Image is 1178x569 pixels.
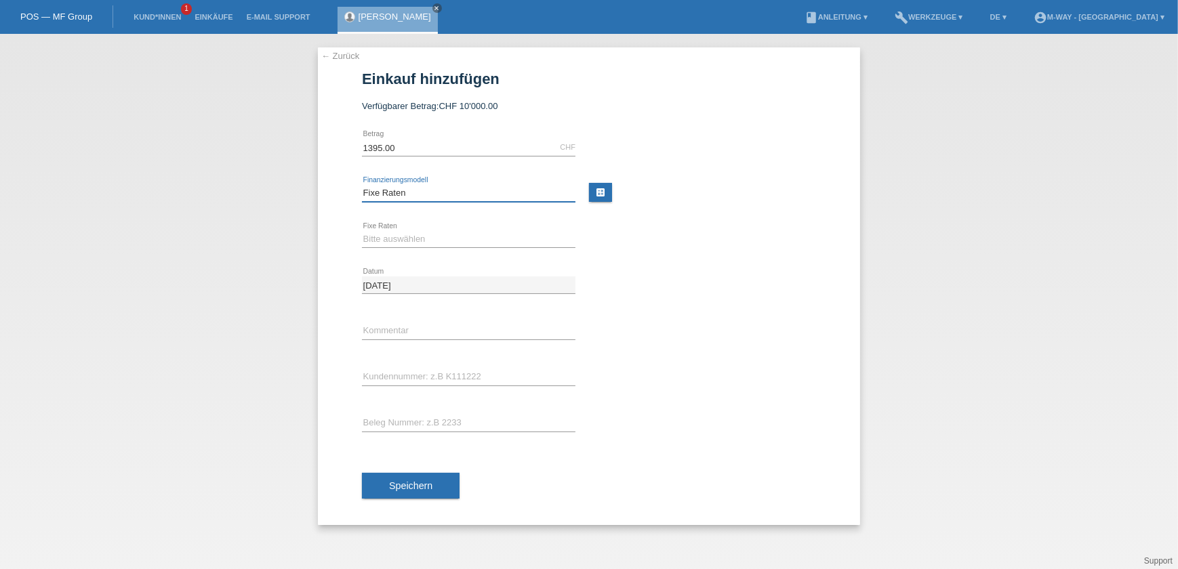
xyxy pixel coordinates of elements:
[888,13,970,21] a: buildWerkzeuge ▾
[983,13,1013,21] a: DE ▾
[321,51,359,61] a: ← Zurück
[362,101,816,111] div: Verfügbarer Betrag:
[181,3,192,15] span: 1
[362,473,460,499] button: Speichern
[895,11,908,24] i: build
[595,187,606,198] i: calculate
[1144,556,1173,566] a: Support
[1027,13,1171,21] a: account_circlem-way - [GEOGRAPHIC_DATA] ▾
[240,13,317,21] a: E-Mail Support
[439,101,497,111] span: CHF 10'000.00
[188,13,239,21] a: Einkäufe
[798,13,874,21] a: bookAnleitung ▾
[20,12,92,22] a: POS — MF Group
[362,70,816,87] h1: Einkauf hinzufügen
[432,3,442,13] a: close
[359,12,431,22] a: [PERSON_NAME]
[560,143,575,151] div: CHF
[805,11,818,24] i: book
[434,5,441,12] i: close
[127,13,188,21] a: Kund*innen
[1034,11,1047,24] i: account_circle
[589,183,612,202] a: calculate
[389,480,432,491] span: Speichern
